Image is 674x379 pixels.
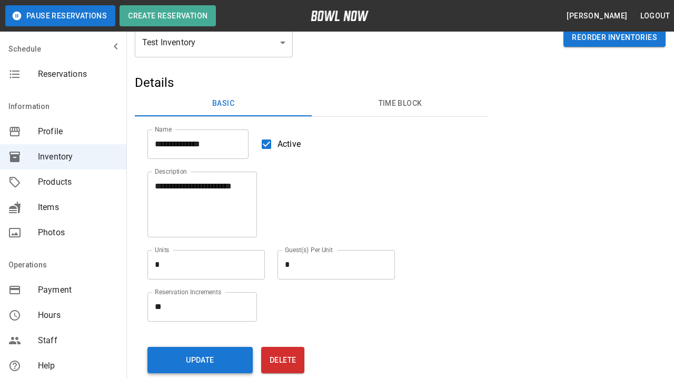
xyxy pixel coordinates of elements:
[135,91,312,116] button: Basic
[311,11,369,21] img: logo
[38,201,118,214] span: Items
[38,151,118,163] span: Inventory
[312,91,489,116] button: Time Block
[38,334,118,347] span: Staff
[261,347,304,373] button: Delete
[38,226,118,239] span: Photos
[38,309,118,322] span: Hours
[38,284,118,296] span: Payment
[38,68,118,81] span: Reservations
[135,74,489,91] h5: Details
[120,5,216,26] button: Create Reservation
[277,138,301,151] span: Active
[147,347,253,373] button: Update
[135,28,293,57] div: Test Inventory
[38,176,118,188] span: Products
[135,91,489,116] div: basic tabs example
[563,28,666,47] button: Reorder Inventories
[562,6,631,26] button: [PERSON_NAME]
[38,125,118,138] span: Profile
[38,360,118,372] span: Help
[5,5,115,26] button: Pause Reservations
[636,6,674,26] button: Logout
